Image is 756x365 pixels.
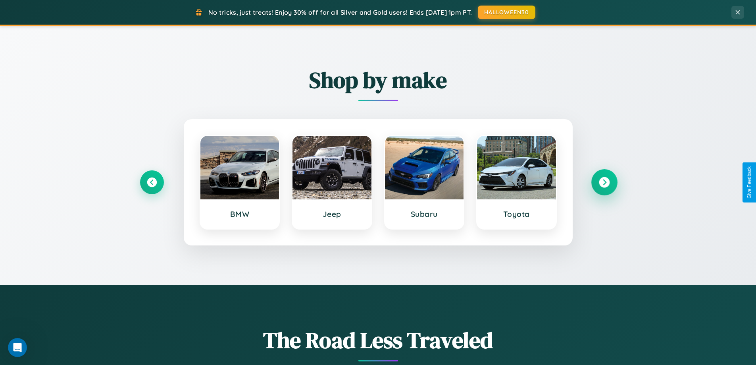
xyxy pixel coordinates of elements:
h3: Jeep [300,209,364,219]
h1: The Road Less Traveled [140,325,616,355]
h2: Shop by make [140,65,616,95]
h3: BMW [208,209,271,219]
h3: Toyota [485,209,548,219]
h3: Subaru [393,209,456,219]
iframe: Intercom live chat [8,338,27,357]
button: HALLOWEEN30 [478,6,535,19]
div: Give Feedback [746,166,752,199]
span: No tricks, just treats! Enjoy 30% off for all Silver and Gold users! Ends [DATE] 1pm PT. [208,8,472,16]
